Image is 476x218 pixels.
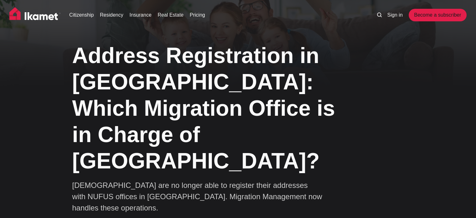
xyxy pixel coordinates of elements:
[409,9,466,21] a: Become a subscriber
[158,11,184,19] a: Real Estate
[190,11,205,19] a: Pricing
[69,11,94,19] a: Citizenship
[130,11,151,19] a: Insurance
[72,42,341,174] h1: Address Registration in [GEOGRAPHIC_DATA]: Which Migration Office is in Charge of [GEOGRAPHIC_DATA]?
[9,7,61,23] img: Ikamet home
[72,180,323,214] p: [DEMOGRAPHIC_DATA] are no longer able to register their addresses with NUFUS offices in [GEOGRAPH...
[387,11,403,19] a: Sign in
[100,11,123,19] a: Residency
